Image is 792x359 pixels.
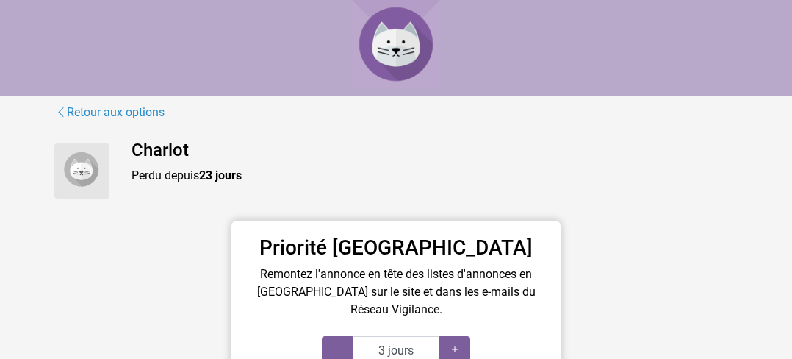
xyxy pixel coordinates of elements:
[246,235,546,260] h3: Priorité [GEOGRAPHIC_DATA]
[54,103,165,122] a: Retour aux options
[132,140,738,161] h4: Charlot
[132,167,738,185] p: Perdu depuis
[199,168,242,182] strong: 23 jours
[246,266,546,319] p: Remontez l'annonce en tête des listes d'annonces en [GEOGRAPHIC_DATA] sur le site et dans les e-m...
